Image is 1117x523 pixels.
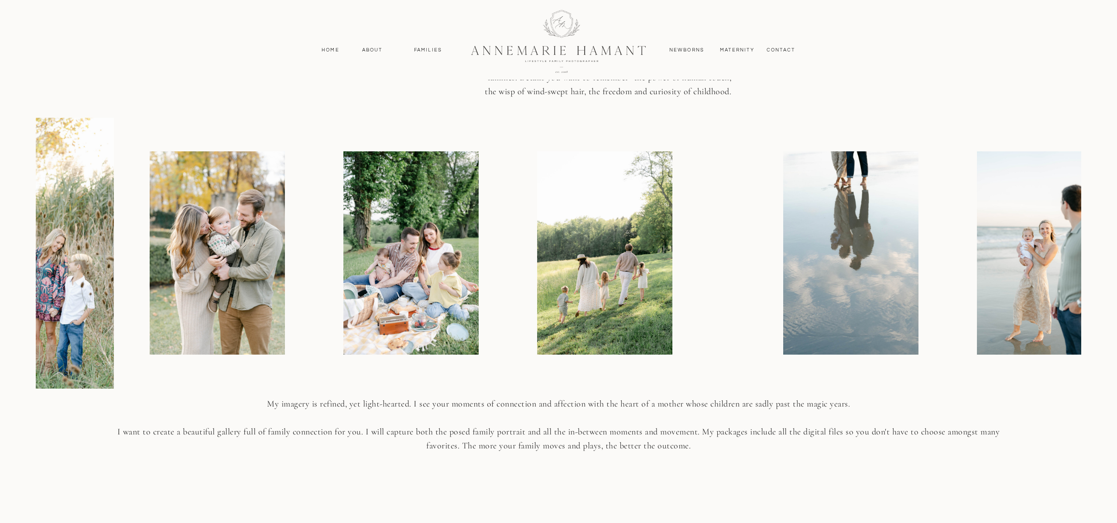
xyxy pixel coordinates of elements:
[360,46,385,54] a: About
[720,46,754,54] a: MAternity
[762,46,800,54] a: contact
[338,58,438,89] p: Highlights
[408,46,448,54] a: Families
[106,397,1011,516] p: My imagery is refined, yet light-hearted. I see your moments of connection and affection with the...
[318,46,343,54] a: Home
[666,46,708,54] a: Newborns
